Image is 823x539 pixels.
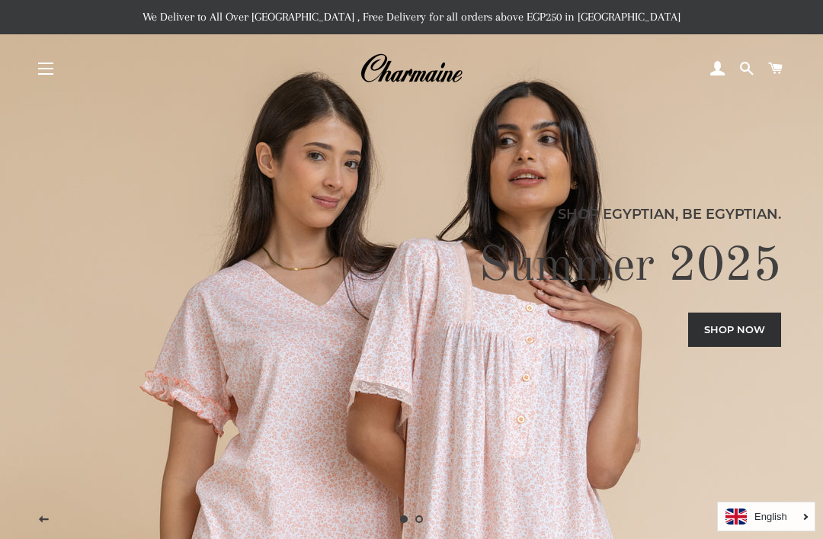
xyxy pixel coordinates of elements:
[360,52,463,85] img: Charmaine Egypt
[396,512,411,527] a: Slide 1, current
[42,236,782,297] h2: Summer 2025
[688,313,781,346] a: Shop now
[25,501,63,539] button: Previous slide
[42,204,782,225] p: Shop Egyptian, Be Egyptian.
[411,512,427,527] a: Load slide 2
[756,501,794,539] button: Next slide
[725,509,807,525] a: English
[754,512,787,521] i: English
